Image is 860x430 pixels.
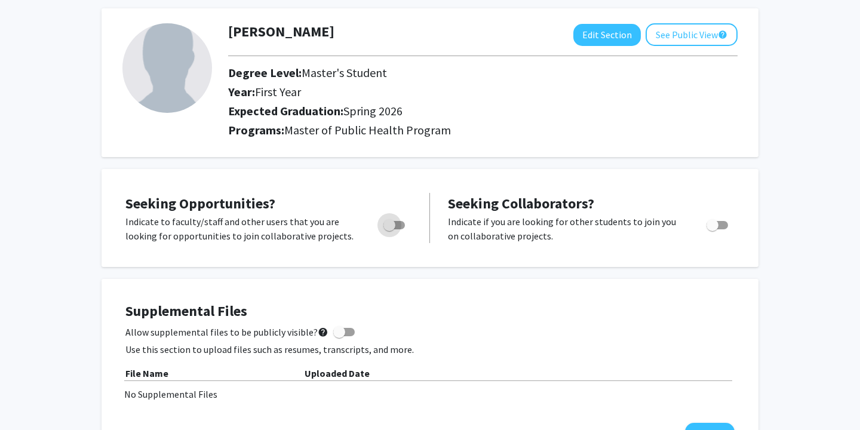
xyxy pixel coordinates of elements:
[318,325,328,339] mat-icon: help
[125,214,361,243] p: Indicate to faculty/staff and other users that you are looking for opportunities to join collabor...
[302,65,387,80] span: Master's Student
[122,23,212,113] img: Profile Picture
[573,24,641,46] button: Edit Section
[448,214,684,243] p: Indicate if you are looking for other students to join you on collaborative projects.
[9,376,51,421] iframe: Chat
[702,214,735,232] div: Toggle
[228,104,670,118] h2: Expected Graduation:
[448,194,594,213] span: Seeking Collaborators?
[125,194,275,213] span: Seeking Opportunities?
[228,23,334,41] h1: [PERSON_NAME]
[228,66,670,80] h2: Degree Level:
[718,27,727,42] mat-icon: help
[255,84,301,99] span: First Year
[646,23,738,46] button: See Public View
[125,342,735,357] p: Use this section to upload files such as resumes, transcripts, and more.
[124,387,736,401] div: No Supplemental Files
[125,367,168,379] b: File Name
[125,325,328,339] span: Allow supplemental files to be publicly visible?
[343,103,403,118] span: Spring 2026
[379,214,411,232] div: Toggle
[305,367,370,379] b: Uploaded Date
[125,303,735,320] h4: Supplemental Files
[284,122,451,137] span: Master of Public Health Program
[228,85,670,99] h2: Year:
[228,123,738,137] h2: Programs:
